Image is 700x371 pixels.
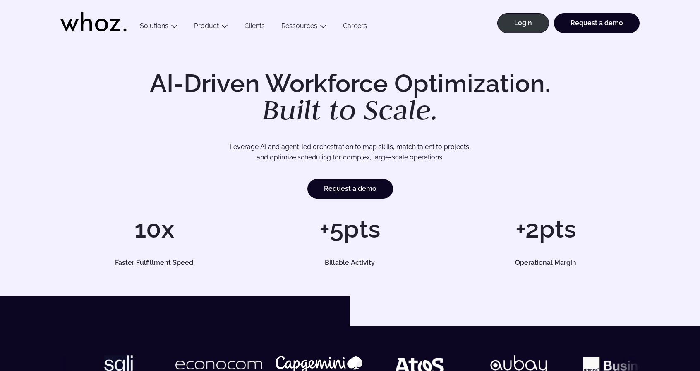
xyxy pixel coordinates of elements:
h1: AI-Driven Workforce Optimization. [138,71,562,124]
a: Product [194,22,219,30]
a: Careers [335,22,375,33]
a: Ressources [281,22,317,30]
h5: Operational Margin [461,259,630,266]
a: Login [497,13,549,33]
button: Ressources [273,22,335,33]
a: Clients [236,22,273,33]
h1: 10x [60,216,248,241]
a: Request a demo [307,179,393,199]
button: Product [186,22,236,33]
a: Request a demo [554,13,640,33]
button: Solutions [132,22,186,33]
h1: +5pts [256,216,443,241]
em: Built to Scale. [262,91,438,128]
p: Leverage AI and agent-led orchestration to map skills, match talent to projects, and optimize sch... [89,142,611,163]
h1: +2pts [452,216,640,241]
h5: Billable Activity [266,259,434,266]
h5: Faster Fulfillment Speed [70,259,239,266]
